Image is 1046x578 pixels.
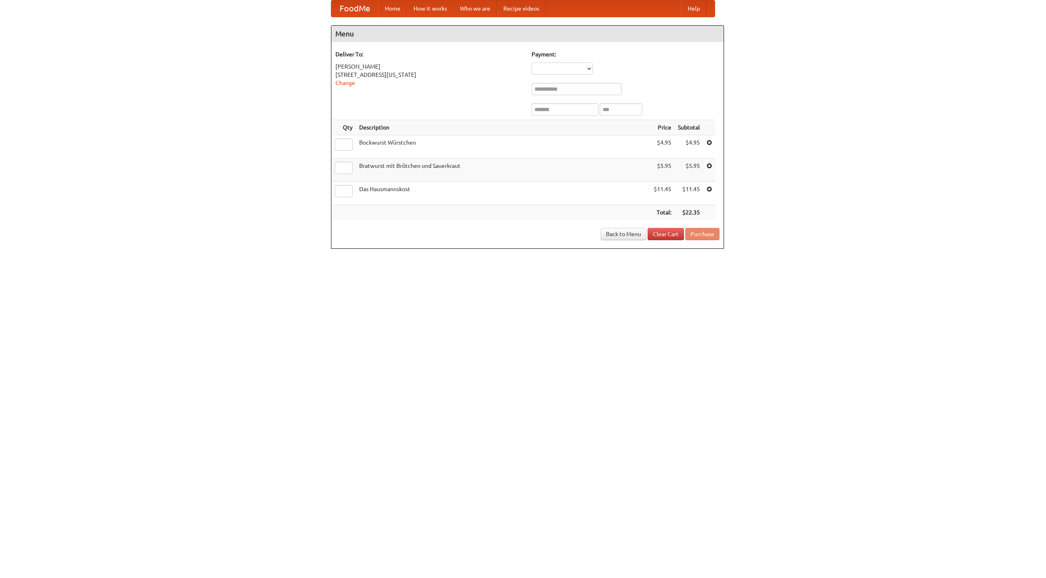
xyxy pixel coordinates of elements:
[650,158,675,182] td: $5.95
[335,50,523,58] h5: Deliver To:
[356,135,650,158] td: Bockwurst Würstchen
[356,158,650,182] td: Bratwurst mit Brötchen und Sauerkraut
[335,80,355,86] a: Change
[650,135,675,158] td: $4.95
[378,0,407,17] a: Home
[454,0,497,17] a: Who we are
[648,228,684,240] a: Clear Cart
[356,182,650,205] td: Das Hausmannskost
[331,0,378,17] a: FoodMe
[685,228,720,240] button: Purchase
[675,158,703,182] td: $5.95
[650,205,675,220] th: Total:
[497,0,546,17] a: Recipe videos
[407,0,454,17] a: How it works
[356,120,650,135] th: Description
[650,120,675,135] th: Price
[681,0,706,17] a: Help
[331,120,356,135] th: Qty
[601,228,646,240] a: Back to Menu
[532,50,720,58] h5: Payment:
[675,120,703,135] th: Subtotal
[335,62,523,71] div: [PERSON_NAME]
[650,182,675,205] td: $11.45
[331,26,724,42] h4: Menu
[675,135,703,158] td: $4.95
[675,182,703,205] td: $11.45
[675,205,703,220] th: $22.35
[335,71,523,79] div: [STREET_ADDRESS][US_STATE]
